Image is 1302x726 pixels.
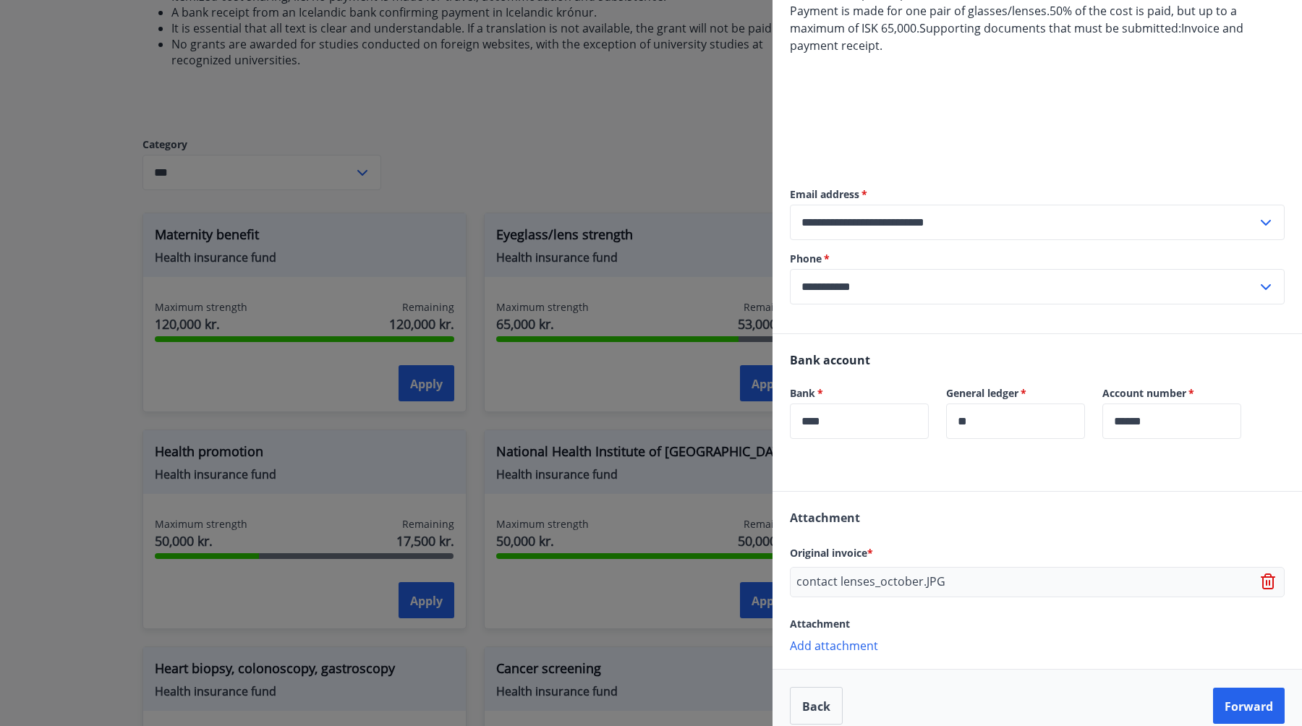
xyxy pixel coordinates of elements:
font: Back [802,699,830,714]
font: Add attachment [790,638,878,654]
button: Back [790,687,843,725]
font: Bank [790,386,815,400]
font: Attachment [790,617,850,631]
font: Original invoice [790,546,867,560]
font: Supporting documents that must be submitted: [919,20,1181,36]
font: Email address [790,187,859,201]
button: Forward [1213,688,1285,724]
font: Attachment [790,510,860,526]
font: Bank account [790,352,870,368]
font: Phone [790,252,822,265]
font: Account number [1102,386,1186,400]
font: Payment is made for one pair of glasses/lenses. [790,3,1050,19]
font: Forward [1225,699,1273,714]
p: contact lenses_october.JPG [796,573,945,591]
font: General ledger [946,386,1018,400]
